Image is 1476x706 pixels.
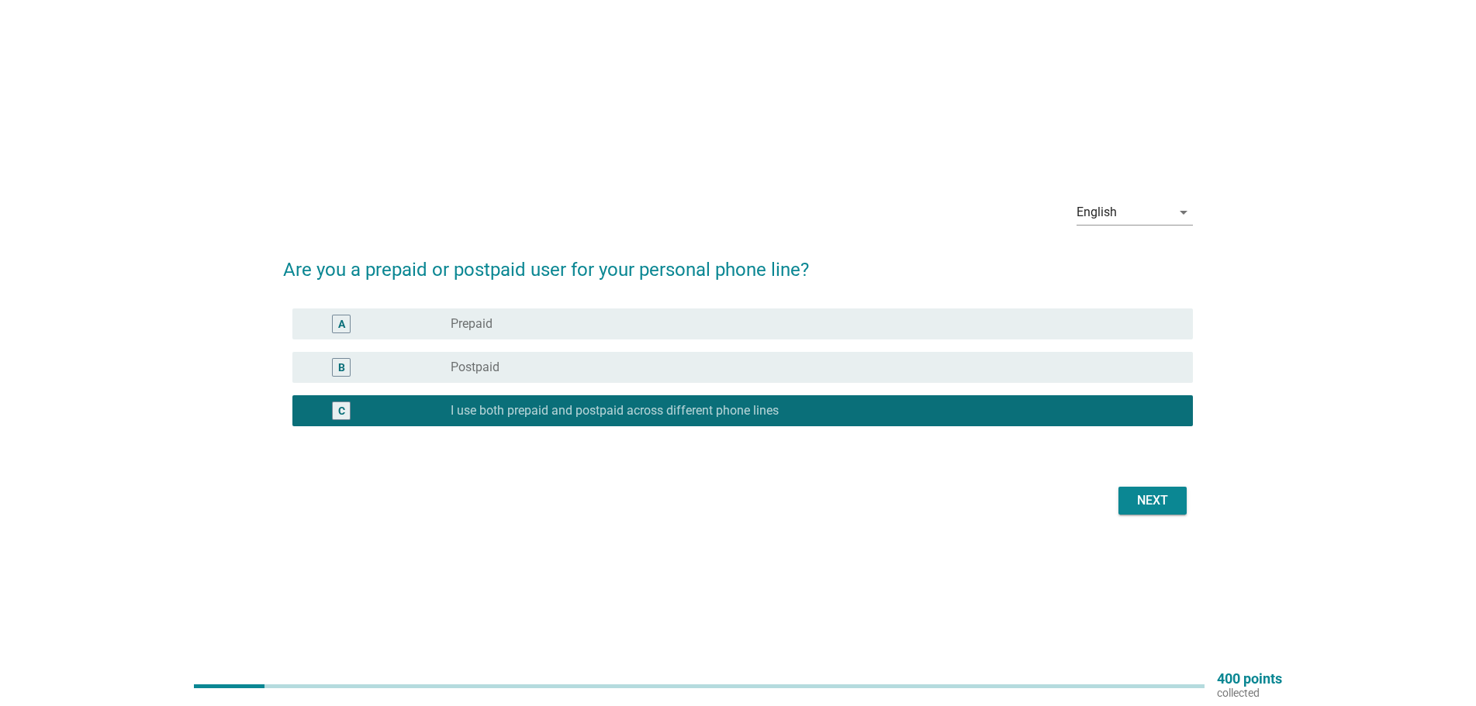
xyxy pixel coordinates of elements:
[1217,672,1282,686] p: 400 points
[451,360,499,375] label: Postpaid
[451,316,493,332] label: Prepaid
[1118,487,1187,515] button: Next
[338,359,345,375] div: B
[338,315,345,332] div: A
[1077,205,1117,219] div: English
[1174,203,1193,222] i: arrow_drop_down
[451,403,779,418] label: I use both prepaid and postpaid across different phone lines
[283,240,1193,284] h2: Are you a prepaid or postpaid user for your personal phone line?
[1131,491,1174,510] div: Next
[1217,686,1282,700] p: collected
[338,402,345,418] div: C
